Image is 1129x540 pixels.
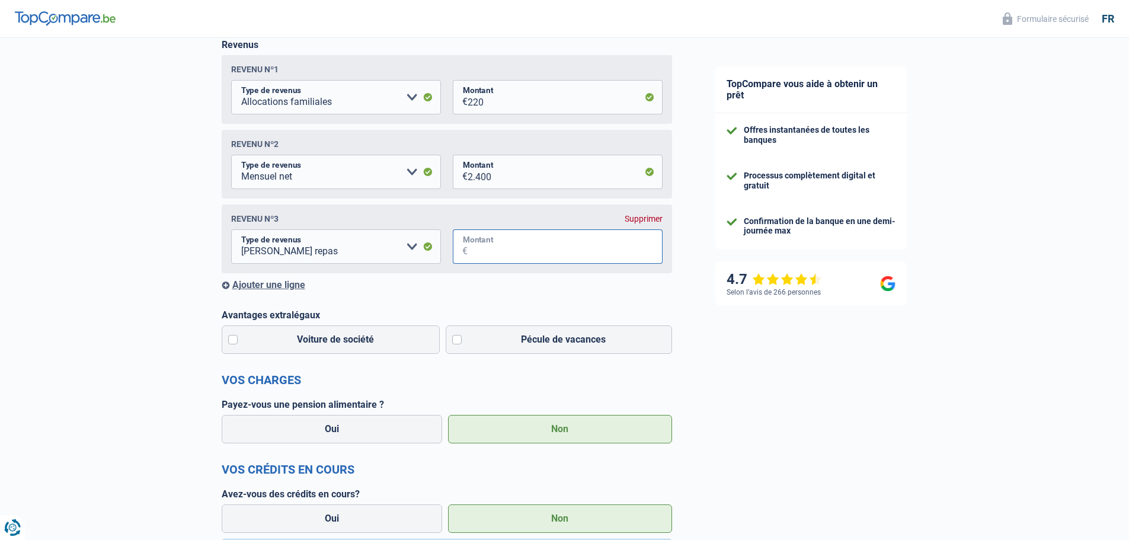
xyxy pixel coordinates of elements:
[222,504,443,533] label: Oui
[996,9,1096,28] button: Formulaire sécurisé
[448,415,672,443] label: Non
[222,462,672,477] h2: Vos crédits en cours
[453,155,468,189] span: €
[222,488,672,500] label: Avez-vous des crédits en cours?
[625,214,663,223] div: Supprimer
[222,325,440,354] label: Voiture de société
[727,288,821,296] div: Selon l’avis de 266 personnes
[222,373,672,387] h2: Vos charges
[744,216,895,237] div: Confirmation de la banque en une demi-journée max
[715,66,907,113] div: TopCompare vous aide à obtenir un prêt
[222,279,672,290] div: Ajouter une ligne
[727,271,822,288] div: 4.7
[222,309,672,321] label: Avantages extralégaux
[744,125,895,145] div: Offres instantanées de toutes les banques
[222,39,258,50] label: Revenus
[448,504,672,533] label: Non
[231,214,279,223] div: Revenu nº3
[446,325,672,354] label: Pécule de vacances
[231,65,279,74] div: Revenu nº1
[15,11,116,25] img: TopCompare Logo
[222,399,672,410] label: Payez-vous une pension alimentaire ?
[231,139,279,149] div: Revenu nº2
[222,415,443,443] label: Oui
[453,229,468,264] span: €
[744,171,895,191] div: Processus complètement digital et gratuit
[453,80,468,114] span: €
[1102,12,1114,25] div: fr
